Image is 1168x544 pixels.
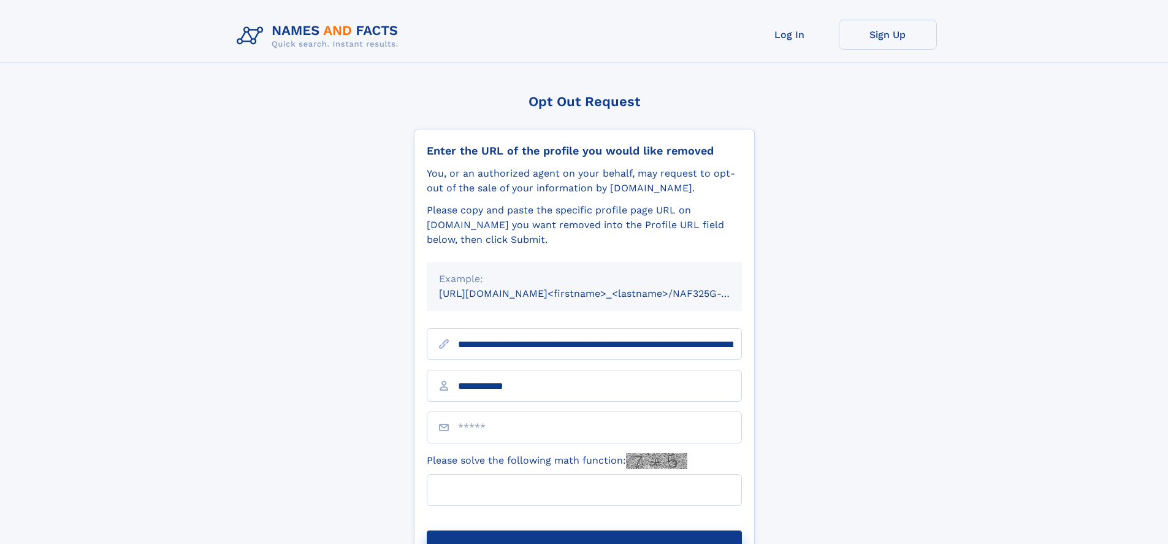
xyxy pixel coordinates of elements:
img: Logo Names and Facts [232,20,408,53]
div: Opt Out Request [414,94,755,109]
small: [URL][DOMAIN_NAME]<firstname>_<lastname>/NAF325G-xxxxxxxx [439,288,765,299]
label: Please solve the following math function: [427,453,687,469]
a: Log In [741,20,839,50]
div: Enter the URL of the profile you would like removed [427,144,742,158]
div: Example: [439,272,730,286]
a: Sign Up [839,20,937,50]
div: You, or an authorized agent on your behalf, may request to opt-out of the sale of your informatio... [427,166,742,196]
div: Please copy and paste the specific profile page URL on [DOMAIN_NAME] you want removed into the Pr... [427,203,742,247]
